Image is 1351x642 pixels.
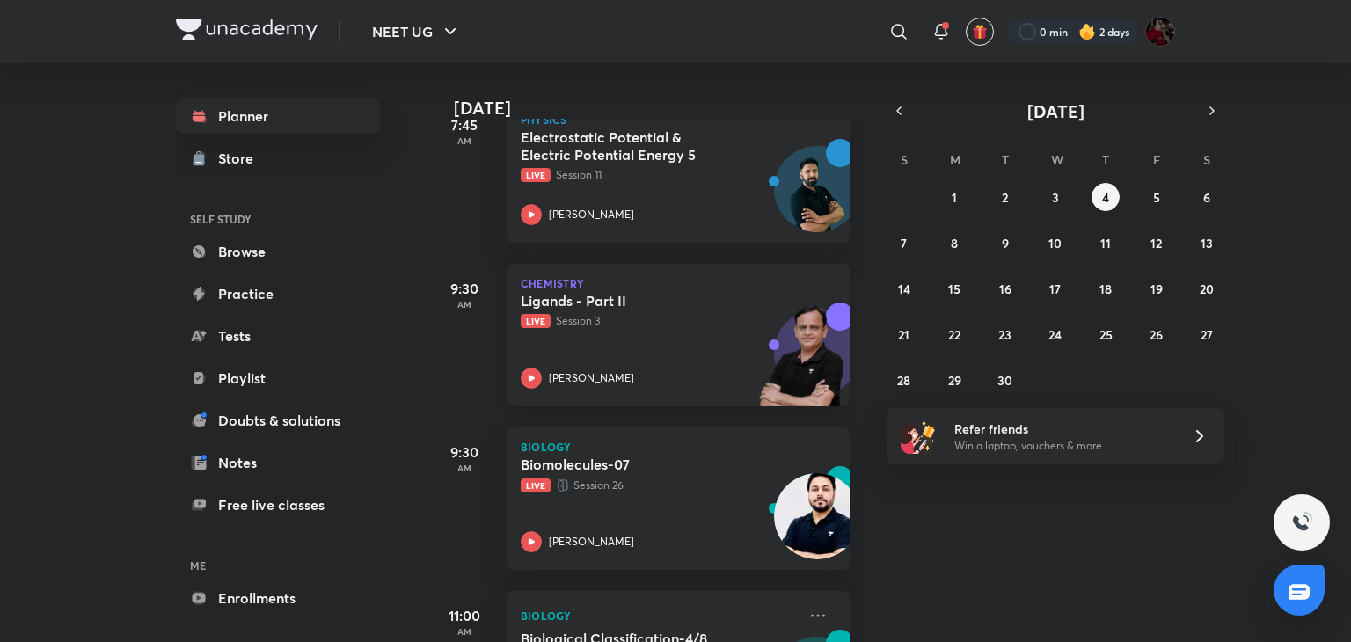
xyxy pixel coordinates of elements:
[176,361,380,396] a: Playlist
[1143,320,1171,348] button: September 26, 2025
[521,314,551,328] span: Live
[1041,320,1070,348] button: September 24, 2025
[176,580,380,616] a: Enrollments
[549,534,634,550] p: [PERSON_NAME]
[1052,189,1059,206] abbr: September 3, 2025
[1150,281,1163,297] abbr: September 19, 2025
[176,403,380,438] a: Doubts & solutions
[1002,151,1009,168] abbr: Tuesday
[948,326,960,343] abbr: September 22, 2025
[1048,235,1062,252] abbr: September 10, 2025
[1002,235,1009,252] abbr: September 9, 2025
[218,148,264,169] div: Store
[1143,274,1171,303] button: September 19, 2025
[1092,320,1120,348] button: September 25, 2025
[775,156,859,240] img: Avatar
[429,299,500,310] p: AM
[1193,183,1221,211] button: September 6, 2025
[1092,229,1120,257] button: September 11, 2025
[897,372,910,389] abbr: September 28, 2025
[1051,151,1063,168] abbr: Wednesday
[999,281,1011,297] abbr: September 16, 2025
[521,128,740,164] h5: Electrostatic Potential & Electric Potential Energy 5
[1150,326,1163,343] abbr: September 26, 2025
[940,366,968,394] button: September 29, 2025
[1153,151,1160,168] abbr: Friday
[521,114,836,125] p: Physics
[521,456,740,473] h5: Biomolecules-07
[1041,229,1070,257] button: September 10, 2025
[890,366,918,394] button: September 28, 2025
[954,419,1171,438] h6: Refer friends
[1041,183,1070,211] button: September 3, 2025
[1002,189,1008,206] abbr: September 2, 2025
[991,320,1019,348] button: September 23, 2025
[176,487,380,522] a: Free live classes
[991,229,1019,257] button: September 9, 2025
[1092,274,1120,303] button: September 18, 2025
[890,229,918,257] button: September 7, 2025
[940,229,968,257] button: September 8, 2025
[1193,229,1221,257] button: September 13, 2025
[1150,235,1162,252] abbr: September 12, 2025
[429,135,500,146] p: AM
[521,313,797,329] p: Session 3
[954,438,1171,454] p: Win a laptop, vouchers & more
[521,441,836,452] p: Biology
[940,183,968,211] button: September 1, 2025
[952,189,957,206] abbr: September 1, 2025
[940,320,968,348] button: September 22, 2025
[176,204,380,234] h6: SELF STUDY
[429,605,500,626] h5: 11:00
[1193,274,1221,303] button: September 20, 2025
[1099,326,1113,343] abbr: September 25, 2025
[176,318,380,354] a: Tests
[176,445,380,480] a: Notes
[1201,326,1213,343] abbr: September 27, 2025
[948,281,960,297] abbr: September 15, 2025
[429,114,500,135] h5: 7:45
[176,98,380,134] a: Planner
[1145,17,1175,47] img: 🥰kashish🥰 Johari
[991,274,1019,303] button: September 16, 2025
[901,235,907,252] abbr: September 7, 2025
[1027,99,1084,123] span: [DATE]
[176,551,380,580] h6: ME
[890,320,918,348] button: September 21, 2025
[901,419,936,454] img: referral
[361,14,471,49] button: NEET UG
[1143,229,1171,257] button: September 12, 2025
[898,281,910,297] abbr: September 14, 2025
[429,463,500,473] p: AM
[1143,183,1171,211] button: September 5, 2025
[1203,151,1210,168] abbr: Saturday
[991,366,1019,394] button: September 30, 2025
[549,370,634,386] p: [PERSON_NAME]
[951,235,958,252] abbr: September 8, 2025
[1092,183,1120,211] button: September 4, 2025
[521,605,797,626] p: Biology
[429,626,500,637] p: AM
[1049,281,1061,297] abbr: September 17, 2025
[429,441,500,463] h5: 9:30
[898,326,909,343] abbr: September 21, 2025
[966,18,994,46] button: avatar
[176,276,380,311] a: Practice
[940,274,968,303] button: September 15, 2025
[890,274,918,303] button: September 14, 2025
[521,292,740,310] h5: Ligands - Part II
[521,477,797,494] p: Session 26
[176,234,380,269] a: Browse
[1193,320,1221,348] button: September 27, 2025
[998,326,1011,343] abbr: September 23, 2025
[1041,274,1070,303] button: September 17, 2025
[1153,189,1160,206] abbr: September 5, 2025
[1078,23,1096,40] img: streak
[1203,189,1210,206] abbr: September 6, 2025
[997,372,1012,389] abbr: September 30, 2025
[1201,235,1213,252] abbr: September 13, 2025
[972,24,988,40] img: avatar
[1099,281,1112,297] abbr: September 18, 2025
[521,167,797,183] p: Session 11
[1291,512,1312,533] img: ttu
